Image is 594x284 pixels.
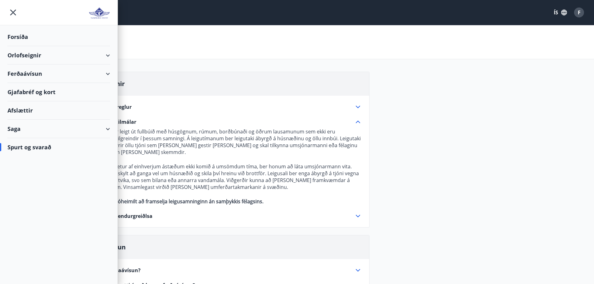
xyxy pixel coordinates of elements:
[88,126,362,205] div: Almennir skilmálar
[550,7,570,18] button: ÍS
[88,198,263,205] strong: Leigutaka er óheimilt að framselja leigusamninginn án samþykkis félagsins.
[88,103,362,111] div: Úthlutunarreglur
[89,7,110,19] img: union_logo
[7,7,19,18] button: menu
[578,9,581,16] span: F
[7,138,110,156] div: Spurt og svarað
[88,163,362,190] p: Ef leigutaki getur af einhverjum ástæðum ekki komið á umsömdum tíma, ber honum að láta umsjónarma...
[88,267,362,274] div: Hvað er ferðaávísun?
[572,5,587,20] button: F
[88,213,152,219] span: Afbókun og endurgreiðlsa
[7,120,110,138] div: Saga
[7,46,110,65] div: Orlofseignir
[7,101,110,120] div: Afslættir
[88,212,362,220] div: Afbókun og endurgreiðlsa
[88,118,362,126] div: Almennir skilmálar
[7,28,110,46] div: Forsíða
[7,83,110,101] div: Gjafabréf og kort
[7,65,110,83] div: Ferðaávísun
[88,128,362,156] p: Húsnæðið er leigt út fullbúið með húsgögnum, rúmum, borðbúnaði og öðrum lausamunum sem ekki eru s...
